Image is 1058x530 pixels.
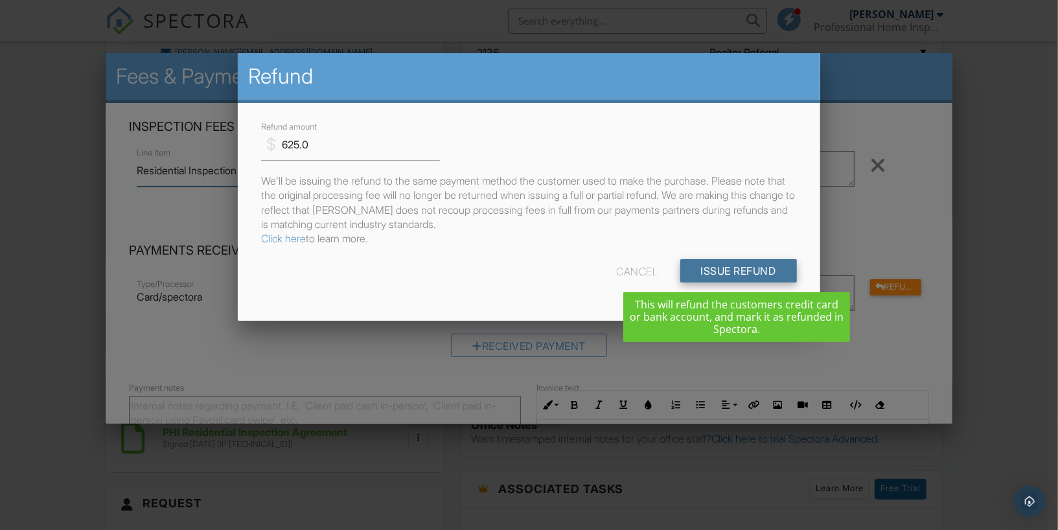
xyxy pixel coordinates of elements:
div: Open Intercom Messenger [1014,486,1045,517]
input: Issue Refund [680,259,797,282]
div: Cancel [617,259,658,282]
h2: Refund [248,63,809,89]
a: Click here [261,232,306,245]
div: $ [266,133,276,156]
p: We'll be issuing the refund to the same payment method the customer used to make the purchase. Pl... [261,174,796,246]
label: Refund amount [261,121,317,133]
